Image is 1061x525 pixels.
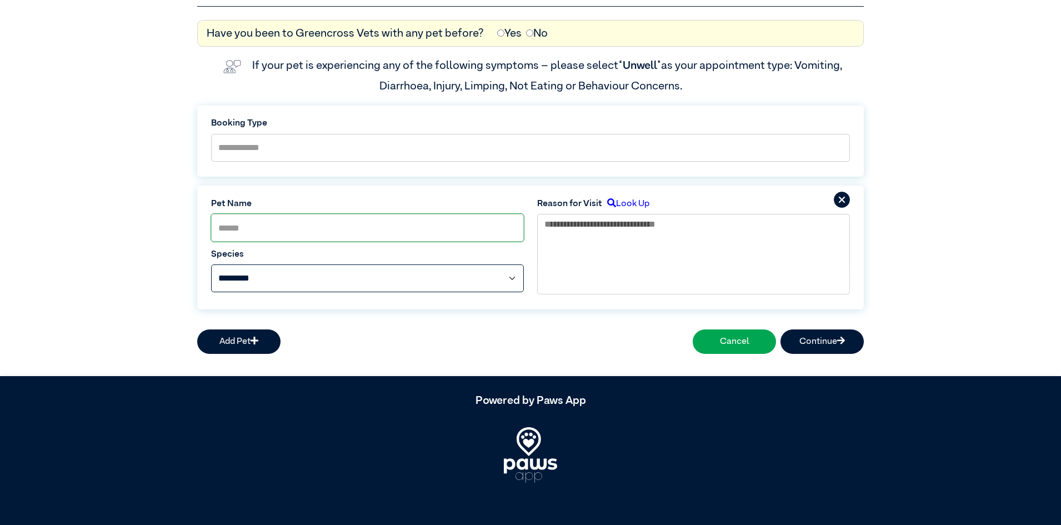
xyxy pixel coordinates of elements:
[780,329,864,354] button: Continue
[526,25,548,42] label: No
[693,329,776,354] button: Cancel
[497,25,522,42] label: Yes
[497,29,504,37] input: Yes
[504,427,557,483] img: PawsApp
[618,60,661,71] span: “Unwell”
[602,197,649,211] label: Look Up
[526,29,533,37] input: No
[211,248,524,261] label: Species
[207,25,484,42] label: Have you been to Greencross Vets with any pet before?
[219,56,246,78] img: vet
[211,117,850,130] label: Booking Type
[537,197,602,211] label: Reason for Visit
[197,329,281,354] button: Add Pet
[252,60,844,91] label: If your pet is experiencing any of the following symptoms – please select as your appointment typ...
[197,394,864,407] h5: Powered by Paws App
[211,197,524,211] label: Pet Name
